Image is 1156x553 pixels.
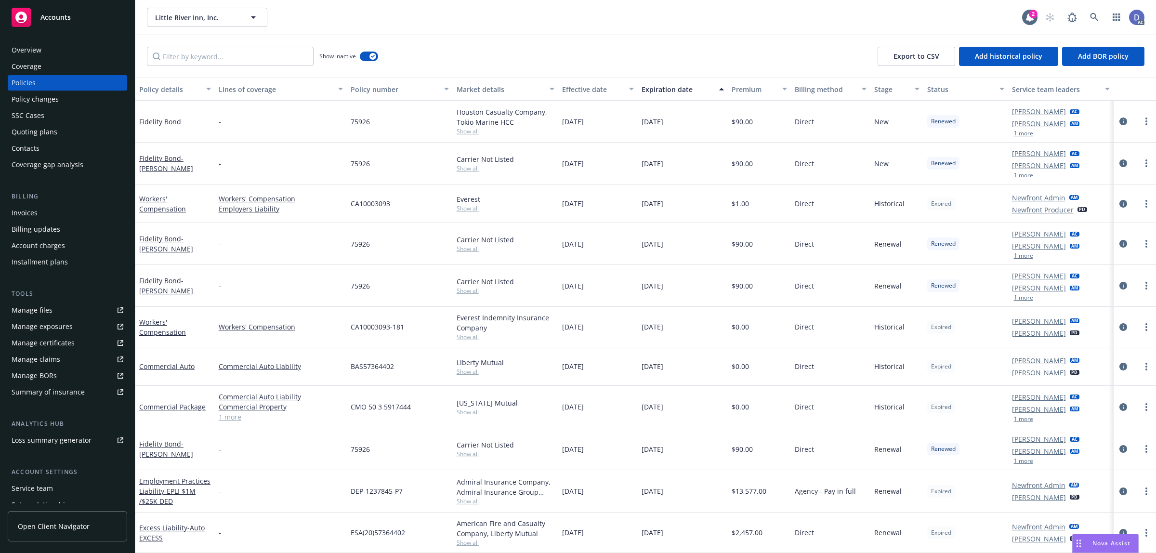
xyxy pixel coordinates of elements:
div: Manage BORs [12,368,57,383]
button: Expiration date [638,78,728,101]
a: Newfront Admin [1012,480,1065,490]
a: more [1141,401,1152,413]
span: [DATE] [642,239,663,249]
span: Agency - Pay in full [795,486,856,496]
button: Nova Assist [1072,534,1139,553]
div: Billing updates [12,222,60,237]
a: [PERSON_NAME] [1012,328,1066,338]
div: Carrier Not Listed [457,235,555,245]
a: Newfront Admin [1012,522,1065,532]
span: Renewal [874,239,902,249]
a: Billing updates [8,222,127,237]
a: Manage BORs [8,368,127,383]
a: Summary of insurance [8,384,127,400]
a: Fidelity Bond [139,154,193,173]
div: Effective date [562,84,623,94]
span: Add historical policy [975,52,1042,61]
a: Workers' Compensation [219,322,343,332]
a: Installment plans [8,254,127,270]
a: Quoting plans [8,124,127,140]
span: [DATE] [642,527,663,538]
div: Expiration date [642,84,713,94]
span: Accounts [40,13,71,21]
div: Tools [8,289,127,299]
a: Report a Bug [1063,8,1082,27]
div: Policy changes [12,92,59,107]
a: Loss summary generator [8,433,127,448]
a: Manage claims [8,352,127,367]
a: Fidelity Bond [139,439,193,459]
span: BAS57364402 [351,361,394,371]
span: Show all [457,287,555,295]
span: $13,577.00 [732,486,766,496]
div: Contacts [12,141,39,156]
span: Direct [795,361,814,371]
a: [PERSON_NAME] [1012,229,1066,239]
a: Manage exposures [8,319,127,334]
span: [DATE] [562,402,584,412]
a: Fidelity Bond [139,234,193,253]
div: Everest [457,194,555,204]
span: - [219,281,221,291]
a: more [1141,280,1152,291]
a: circleInformation [1117,116,1129,127]
span: 75926 [351,444,370,454]
span: [DATE] [642,486,663,496]
span: CMO 50 3 5917444 [351,402,411,412]
span: Show inactive [319,52,356,60]
span: $90.00 [732,158,753,169]
a: [PERSON_NAME] [1012,534,1066,544]
a: Coverage gap analysis [8,157,127,172]
span: Renewal [874,527,902,538]
img: photo [1129,10,1144,25]
a: Newfront Producer [1012,205,1074,215]
button: Stage [870,78,923,101]
span: Little River Inn, Inc. [155,13,238,23]
div: Account charges [12,238,65,253]
span: Show all [457,497,555,505]
a: circleInformation [1117,486,1129,497]
span: Renewed [931,117,956,126]
div: Lines of coverage [219,84,332,94]
a: Overview [8,42,127,58]
span: Expired [931,362,951,371]
div: Premium [732,84,777,94]
span: [DATE] [562,239,584,249]
span: Direct [795,281,814,291]
span: CA10003093 [351,198,390,209]
span: [DATE] [642,198,663,209]
a: Newfront Admin [1012,193,1065,203]
span: Expired [931,323,951,331]
button: Market details [453,78,559,101]
a: 1 more [219,412,343,422]
span: DEP-1237845-P7 [351,486,403,496]
button: 1 more [1014,131,1033,136]
div: 2 [1029,10,1038,18]
a: Accounts [8,4,127,31]
span: New [874,158,889,169]
a: Commercial Auto [139,362,195,371]
div: Summary of insurance [12,384,85,400]
span: Historical [874,402,905,412]
a: Manage certificates [8,335,127,351]
a: Contacts [8,141,127,156]
span: $0.00 [732,361,749,371]
a: [PERSON_NAME] [1012,148,1066,158]
button: Effective date [558,78,638,101]
a: Workers' Compensation [219,194,343,204]
div: Stage [874,84,909,94]
button: Service team leaders [1008,78,1114,101]
a: Workers' Compensation [139,194,186,213]
button: Policy number [347,78,453,101]
a: [PERSON_NAME] [1012,446,1066,456]
span: [DATE] [562,444,584,454]
a: more [1141,158,1152,169]
span: Expired [931,528,951,537]
span: [DATE] [562,361,584,371]
a: circleInformation [1117,443,1129,455]
span: Renewed [931,445,956,453]
span: ESA(20)57364402 [351,527,405,538]
div: Billing method [795,84,856,94]
span: 75926 [351,239,370,249]
a: more [1141,527,1152,539]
